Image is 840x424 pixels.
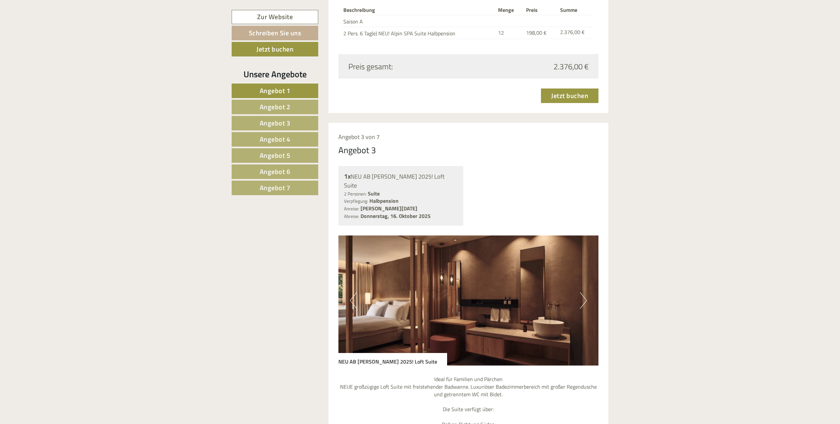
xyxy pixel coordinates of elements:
button: Previous [350,292,357,309]
a: Zur Website [232,10,318,24]
small: Verpflegung: [344,198,368,204]
th: Beschreibung [343,5,495,15]
div: Unsere Angebote [232,68,318,80]
span: Angebot 5 [260,150,290,160]
a: Jetzt buchen [232,42,318,56]
span: Angebot 6 [260,166,290,177]
div: Preis gesamt: [343,61,469,72]
b: Suite [368,190,380,197]
img: image [338,235,599,366]
span: Angebot 4 [260,134,290,144]
span: 198,00 € [526,29,547,37]
td: 2.376,00 € [557,27,593,39]
div: Angebot 3 [338,144,376,156]
span: Angebot 3 [260,118,290,128]
b: 1x [344,171,351,181]
div: NEU AB [PERSON_NAME] 2025! Loft Suite [338,353,447,366]
button: Next [580,292,587,309]
b: Donnerstag, 16. Oktober 2025 [361,212,431,220]
span: Angebot 1 [260,86,290,96]
span: 2.376,00 € [554,61,589,72]
a: Schreiben Sie uns [232,26,318,40]
div: NEU AB [PERSON_NAME] 2025! Loft Suite [344,172,458,190]
small: Anreise: [344,205,359,212]
span: Angebot 3 von 7 [338,132,380,141]
span: Angebot 7 [260,183,290,193]
td: 12 [495,27,523,39]
small: Abreise: [344,213,359,220]
td: 2 Pers. 6 Tag(e) NEU! Alpin SPA Suite Halbpension [343,27,495,39]
b: Halbpension [369,197,399,205]
a: Jetzt buchen [541,88,598,103]
th: Menge [495,5,523,15]
td: Saison A [343,15,495,27]
span: Angebot 2 [260,102,290,112]
th: Preis [523,5,557,15]
th: Summe [557,5,593,15]
b: [PERSON_NAME][DATE] [361,204,417,212]
small: 2 Personen: [344,191,366,197]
